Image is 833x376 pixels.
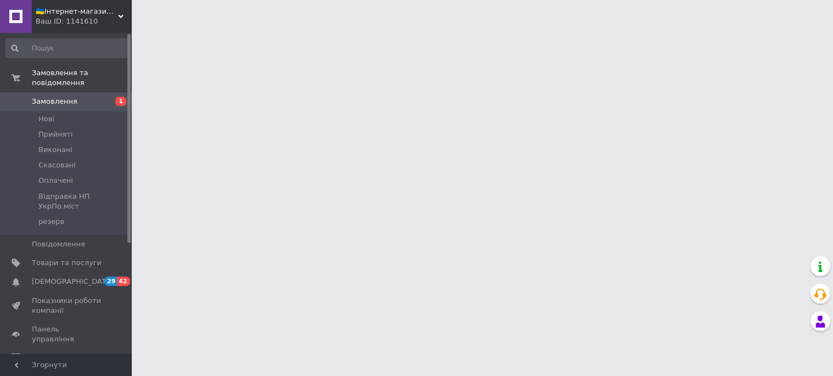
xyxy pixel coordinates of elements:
span: Скасовані [38,160,76,170]
span: Повідомлення [32,239,85,249]
span: 29 [104,277,117,286]
span: Товари та послуги [32,258,102,268]
span: Панель управління [32,324,102,344]
span: Виконані [38,145,72,155]
span: 42 [117,277,130,286]
span: Оплачені [38,176,73,186]
span: Нові [38,114,54,124]
span: 🇺🇦Інтернет-магазин "VM24" - Відправлення товарів в день замовлення. [36,7,118,16]
span: Прийняті [38,130,72,139]
span: Замовлення [32,97,77,106]
div: Ваш ID: 1141610 [36,16,132,26]
span: Відправка НП УкрПо.міст [38,192,128,211]
span: Показники роботи компанії [32,296,102,316]
input: Пошук [5,38,130,58]
span: [DEMOGRAPHIC_DATA] [32,277,113,287]
span: 1 [115,97,126,106]
span: Замовлення та повідомлення [32,68,132,88]
span: Відгуки [32,353,60,363]
span: резерв [38,217,64,227]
